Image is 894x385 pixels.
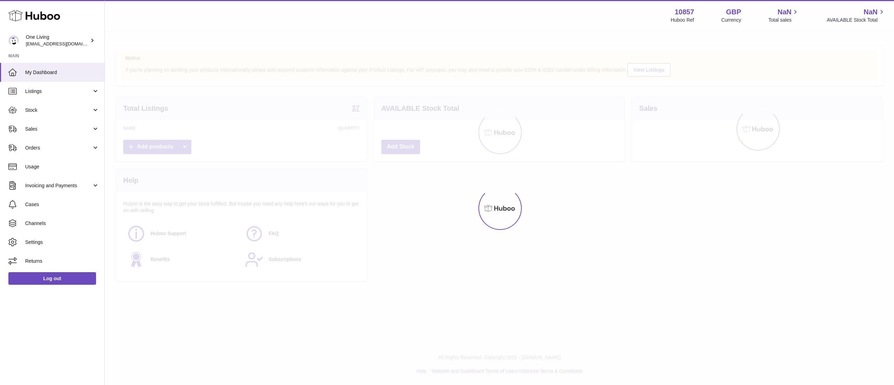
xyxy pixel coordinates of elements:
[8,35,19,46] img: internalAdmin-10857@internal.huboo.com
[25,69,99,76] span: My Dashboard
[671,17,694,23] div: Huboo Ref
[25,107,92,114] span: Stock
[25,201,99,208] span: Cases
[25,239,99,246] span: Settings
[25,220,99,227] span: Channels
[25,164,99,170] span: Usage
[8,272,96,285] a: Log out
[768,7,799,23] a: NaN Total sales
[25,88,92,95] span: Listings
[827,7,886,23] a: NaN AVAILABLE Stock Total
[26,41,103,46] span: [EMAIL_ADDRESS][DOMAIN_NAME]
[827,17,886,23] span: AVAILABLE Stock Total
[25,126,92,132] span: Sales
[768,17,799,23] span: Total sales
[726,7,741,17] strong: GBP
[25,182,92,189] span: Invoicing and Payments
[675,7,694,17] strong: 10857
[777,7,791,17] span: NaN
[25,145,92,151] span: Orders
[721,17,741,23] div: Currency
[26,34,89,47] div: One Living
[25,258,99,264] span: Returns
[864,7,878,17] span: NaN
